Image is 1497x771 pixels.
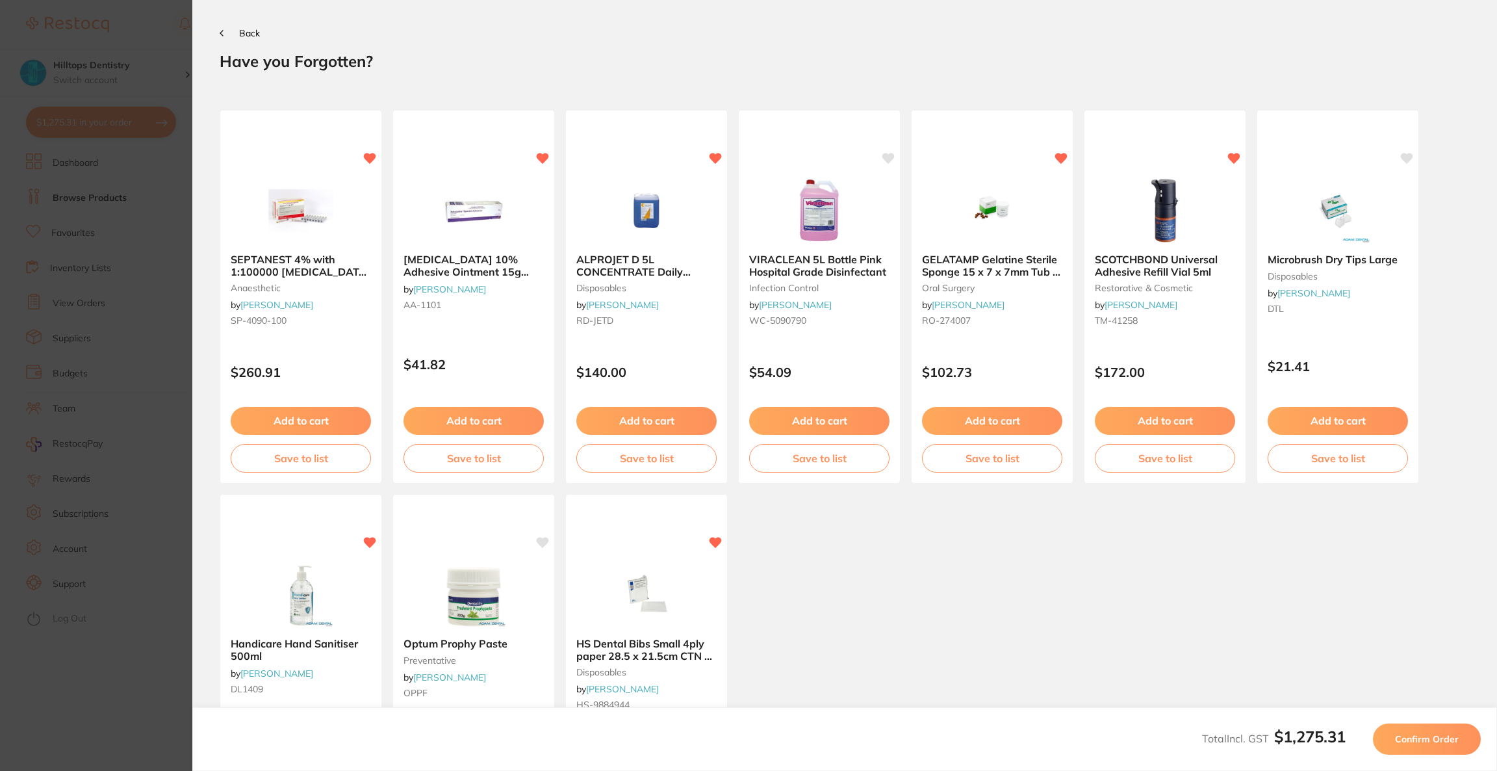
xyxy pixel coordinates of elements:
span: by [231,668,313,679]
a: [PERSON_NAME] [240,668,313,679]
span: by [1268,287,1350,299]
p: $140.00 [576,365,717,380]
a: [PERSON_NAME] [240,299,313,311]
small: DTL [1268,304,1408,314]
p: $41.82 [403,357,544,372]
b: HS Dental Bibs Small 4ply paper 28.5 x 21.5cm CTN of 800 [576,638,717,662]
span: by [922,299,1004,311]
a: [PERSON_NAME] [932,299,1004,311]
a: [PERSON_NAME] [586,299,659,311]
small: DL1409 [231,684,371,694]
small: AA-1101 [403,300,544,310]
b: ALPROJET D 5L CONCENTRATE Daily Evacuator Cleaner Bottle [576,254,717,278]
b: SCOTCHBOND Universal Adhesive Refill Vial 5ml [1095,254,1235,278]
small: RO-274007 [922,315,1062,326]
p: $54.09 [749,365,889,380]
span: by [576,683,659,695]
small: preventative [403,655,544,666]
button: Save to list [1095,444,1235,473]
small: anaesthetic [231,283,371,293]
b: $1,275.31 [1274,727,1346,746]
button: Add to cart [231,407,371,434]
img: SCOTCHBOND Universal Adhesive Refill Vial 5ml [1123,178,1207,243]
span: Total Incl. GST [1202,732,1346,745]
h2: Have you Forgotten? [220,51,1470,71]
button: Back [220,28,260,38]
button: Save to list [576,444,717,473]
b: VIRACLEAN 5L Bottle Pink Hospital Grade Disinfectant [749,254,889,278]
b: Optum Prophy Paste [403,638,544,649]
img: VIRACLEAN 5L Bottle Pink Hospital Grade Disinfectant [777,178,862,243]
p: $172.00 [1095,365,1235,380]
small: disposables [1268,271,1408,281]
b: XYLOCAINE 10% Adhesive Ointment 15g Tube Topical [403,254,544,278]
button: Save to list [403,444,544,473]
span: by [403,283,486,295]
button: Add to cart [749,407,889,434]
button: Save to list [1268,444,1408,473]
button: Save to list [749,444,889,473]
small: RD-JETD [576,315,717,326]
span: by [749,299,832,311]
a: [PERSON_NAME] [1277,287,1350,299]
b: GELATAMP Gelatine Sterile Sponge 15 x 7 x 7mm Tub of 50 [922,254,1062,278]
small: oral surgery [922,283,1062,293]
img: Handicare Hand Sanitiser 500ml [259,562,343,627]
small: WC-5090790 [749,315,889,326]
span: by [1095,299,1177,311]
p: $102.73 [922,365,1062,380]
button: Add to cart [1095,407,1235,434]
button: Confirm Order [1373,724,1481,755]
img: SEPTANEST 4% with 1:100000 adrenalin 2.2ml 2xBox 50 GOLD [259,178,343,243]
small: HS-9884944 [576,699,717,710]
p: $260.91 [231,365,371,380]
small: disposables [576,283,717,293]
small: OPPF [403,688,544,698]
span: by [403,672,486,683]
span: Back [239,27,260,39]
p: $21.41 [1268,359,1408,374]
img: ALPROJET D 5L CONCENTRATE Daily Evacuator Cleaner Bottle [604,178,689,243]
small: infection control [749,283,889,293]
a: [PERSON_NAME] [1105,299,1177,311]
button: Add to cart [922,407,1062,434]
button: Add to cart [1268,407,1408,434]
a: [PERSON_NAME] [413,672,486,683]
b: SEPTANEST 4% with 1:100000 adrenalin 2.2ml 2xBox 50 GOLD [231,254,371,278]
a: [PERSON_NAME] [413,283,486,295]
button: Add to cart [576,407,717,434]
small: disposables [576,667,717,677]
small: restorative & cosmetic [1095,283,1235,293]
img: GELATAMP Gelatine Sterile Sponge 15 x 7 x 7mm Tub of 50 [950,178,1034,243]
button: Add to cart [403,407,544,434]
a: [PERSON_NAME] [586,683,659,695]
span: Confirm Order [1395,733,1459,745]
img: HS Dental Bibs Small 4ply paper 28.5 x 21.5cm CTN of 800 [604,562,689,627]
img: Microbrush Dry Tips Large [1296,178,1380,243]
span: by [231,299,313,311]
b: Microbrush Dry Tips Large [1268,254,1408,265]
img: Optum Prophy Paste [431,562,516,627]
button: Save to list [922,444,1062,473]
small: SP-4090-100 [231,315,371,326]
span: by [576,299,659,311]
img: XYLOCAINE 10% Adhesive Ointment 15g Tube Topical [431,178,516,243]
a: [PERSON_NAME] [759,299,832,311]
button: Save to list [231,444,371,473]
small: TM-41258 [1095,315,1235,326]
b: Handicare Hand Sanitiser 500ml [231,638,371,662]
